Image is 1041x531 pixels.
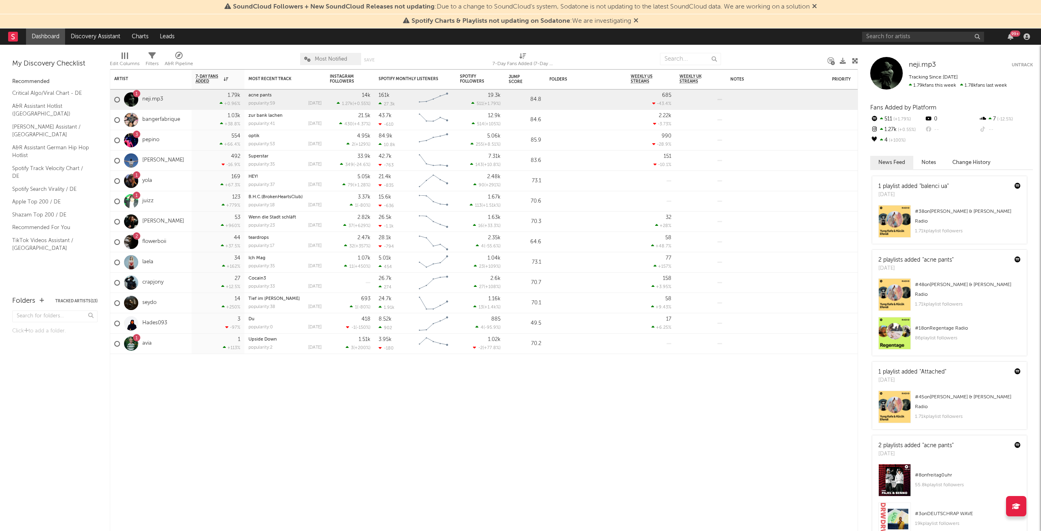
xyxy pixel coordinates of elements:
svg: Chart title [415,151,452,171]
span: 514 [477,122,484,127]
button: Tracked Artists(13) [55,299,98,303]
div: popularity: 18 [248,203,275,208]
div: 21.5k [358,113,370,118]
div: 28.1k [379,235,391,240]
div: # 8 on freitag0uhr [915,470,1021,480]
div: -3.73 % [653,121,671,127]
span: 1.27k [342,102,353,106]
a: HEY! [248,175,258,179]
div: Spotify Monthly Listeners [379,76,440,81]
a: acne pants [248,93,272,98]
div: -1.1k [379,223,394,229]
div: 27.3k [379,101,395,107]
div: 1.71k playlist followers [915,226,1021,236]
input: Search... [660,53,721,65]
span: +629 % [355,224,369,228]
div: [DATE] [308,122,322,126]
div: +0.96 % [220,101,240,106]
div: 7-Day Fans Added (7-Day Fans Added) [492,49,553,72]
div: 83.6 [509,156,541,166]
span: 23 [479,264,484,269]
div: [DATE] [308,223,322,228]
div: 14k [362,93,370,98]
span: +1.28 % [354,183,369,188]
span: +10.8 % [484,163,499,167]
div: +12.5 % [221,284,240,289]
a: #48on[PERSON_NAME] & [PERSON_NAME] Radio1.71kplaylist followers [872,278,1027,317]
svg: Chart title [415,232,452,252]
span: +4.37 % [354,122,369,127]
span: -12.5 % [996,117,1013,122]
a: juizz [142,198,154,205]
div: ( ) [346,142,370,147]
div: +960 % [221,223,240,228]
div: +28 % [655,223,671,228]
div: ( ) [344,264,370,269]
div: 84.9k [379,133,392,139]
div: zur bank lachen [248,114,322,118]
div: 1.63k [488,215,501,220]
span: 430 [344,122,353,127]
div: # 45 on [PERSON_NAME] & [PERSON_NAME] Radio [915,392,1021,412]
span: +129 % [355,142,369,147]
a: A&R Assistant German Hip Hop Hotlist [12,143,89,160]
div: 5.06k [487,133,501,139]
span: neji.mp3 [909,61,936,68]
div: 1 playlist added [878,182,949,191]
div: [DATE] [308,101,322,106]
div: Wenn die Stadt schläft [248,215,322,220]
a: Shazam Top 200 / DE [12,210,89,219]
a: TikTok Videos Assistant / [GEOGRAPHIC_DATA] [12,236,89,253]
svg: Chart title [415,273,452,293]
span: 79 [348,183,353,188]
button: Save [364,58,375,62]
div: # 18 on Regentage Radio [915,323,1021,333]
span: Tracking Since: [DATE] [909,75,958,80]
div: 44 [234,235,240,240]
div: Priority [832,77,865,82]
div: +66.4 % [220,142,240,147]
div: 19.3k [488,93,501,98]
div: teardrops [248,236,322,240]
div: 2.6k [490,276,501,281]
span: +8.51 % [484,142,499,147]
div: 158 [663,276,671,281]
a: Critical Algo/Viral Chart - DE [12,89,89,98]
div: Filters [146,59,159,69]
a: yola [142,177,152,184]
a: Spotify Track Velocity Chart / DE [12,164,89,181]
div: 4 [870,135,924,146]
div: +779 % [222,203,240,208]
a: laela [142,259,153,266]
div: 2.35k [488,235,501,240]
input: Search for artists [862,32,984,42]
a: #18onRegentage Radio86playlist followers [872,317,1027,356]
div: 27 [235,276,240,281]
div: Most Recent Track [248,76,309,81]
a: [PERSON_NAME] [142,157,184,164]
span: 511 [477,102,483,106]
span: 1.78k fans last week [909,83,1007,88]
div: 492 [231,154,240,159]
span: Most Notified [315,57,347,62]
a: Cocain3 [248,276,266,281]
span: 16 [478,224,483,228]
a: Ich Mag [248,256,266,260]
div: 1.67k [488,194,501,200]
span: 143 [475,163,483,167]
div: [DATE] [308,162,322,167]
button: Notes [913,156,944,169]
div: 70.3 [509,217,541,227]
div: ( ) [476,243,501,249]
div: +157 % [653,264,671,269]
div: 685 [662,93,671,98]
a: bangerfabrique [142,116,180,123]
div: -16.9 % [222,162,240,167]
div: 70.6 [509,197,541,206]
div: [DATE] [308,244,322,248]
a: "acne pants" [922,257,954,263]
div: ( ) [343,223,370,228]
div: 12.9k [488,113,501,118]
div: 554 [231,133,240,139]
div: 2.22k [659,113,671,118]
